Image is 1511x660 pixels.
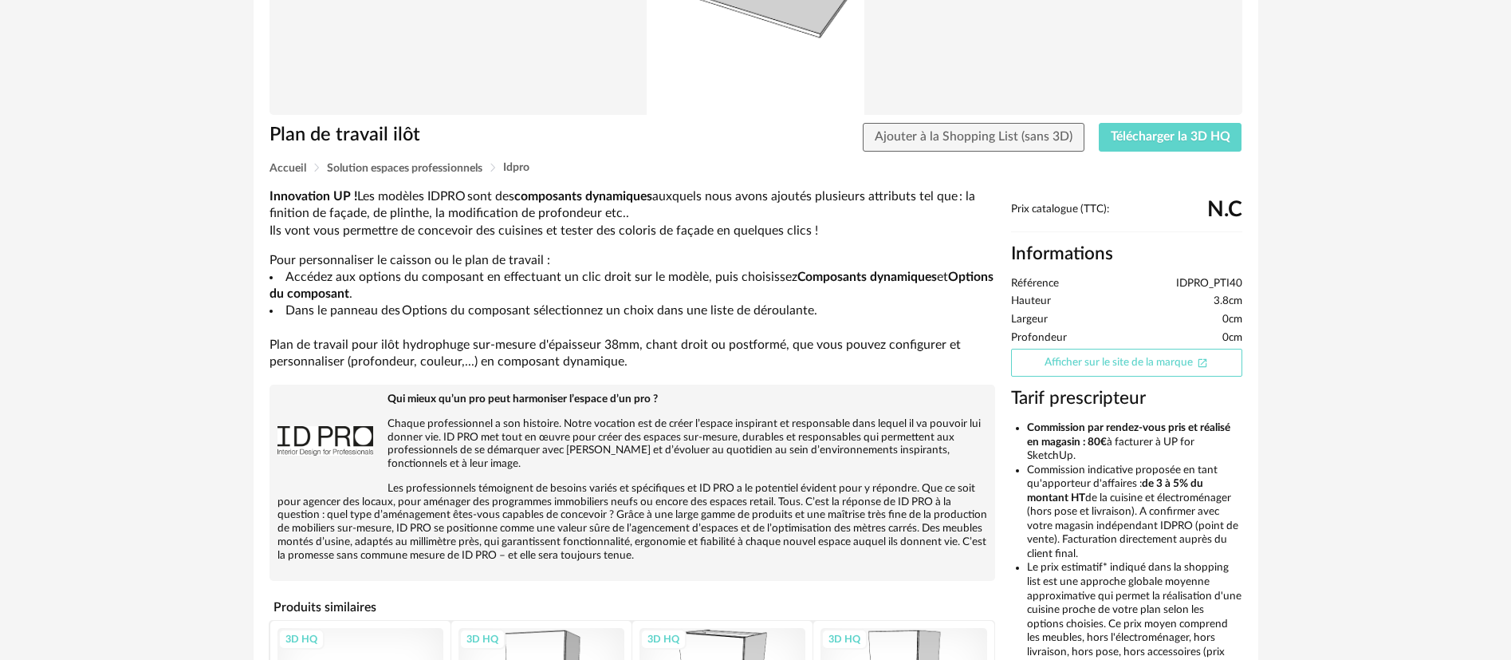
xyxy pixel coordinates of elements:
[821,629,868,650] div: 3D HQ
[270,188,995,370] div: Pour personnaliser le caisson ou le plan de travail : Plan de travail pour ilôt hydrophuge sur-me...
[1027,478,1203,504] b: de 3 à 5% du montant HT
[875,130,1072,143] span: Ajouter à la Shopping List (sans 3D)
[270,188,995,239] p: Les modèles IDPRO sont des auxquels nous avons ajoutés plusieurs attributs tel que : la finition ...
[1207,204,1242,216] span: N.C
[1011,277,1059,291] span: Référence
[278,629,325,650] div: 3D HQ
[388,393,658,405] b: Qui mieux qu’un pro peut harmoniser l’espace d’un pro ?
[459,629,506,650] div: 3D HQ
[1027,464,1242,562] li: Commission indicative proposée en tant qu'apporteur d'affaires : de la cuisine et électroménager ...
[863,123,1084,152] button: Ajouter à la Shopping List (sans 3D)
[1011,294,1051,309] span: Hauteur
[277,393,373,488] img: brand logo
[1197,356,1208,367] span: Open In New icon
[1099,123,1242,152] button: Télécharger la 3D HQ
[1176,277,1242,291] span: IDPRO_PTI40
[1222,313,1242,327] span: 0cm
[1222,331,1242,346] span: 0cm
[270,162,1242,174] div: Breadcrumb
[1214,294,1242,309] span: 3.8cm
[797,271,937,283] b: Composants dynamiques
[270,123,666,148] h1: Plan de travail ilôt
[503,162,529,173] span: Idpro
[270,269,995,303] li: Accédez aux options du composant en effectuant un clic droit sur le modèle, puis choisissez et .
[270,190,357,203] b: Innovation UP !
[514,190,652,203] b: composants dynamiques
[1111,130,1230,143] span: Télécharger la 3D HQ
[270,595,995,619] h4: Produits similaires
[327,163,482,174] span: Solution espaces professionnels
[1027,421,1242,464] li: à facturer à UP for SketchUp.
[277,417,987,472] p: Chaque professionnel a son histoire. Notre vocation est de créer l’espace inspirant et responsabl...
[277,482,987,563] p: Les professionnels témoignent de besoins variés et spécifiques et ID PRO a le potentiel évident p...
[1011,243,1242,266] h2: Informations
[1027,422,1230,448] b: Commission par rendez-vous pris et réalisé en magasin : 80€
[640,629,687,650] div: 3D HQ
[1011,387,1242,410] h3: Tarif prescripteur
[1011,203,1242,232] div: Prix catalogue (TTC):
[1011,313,1048,327] span: Largeur
[1011,349,1242,377] a: Afficher sur le site de la marqueOpen In New icon
[270,302,995,319] li: Dans le panneau des Options du composant sélectionnez un choix dans une liste de déroulante.
[270,163,306,174] span: Accueil
[1011,331,1067,346] span: Profondeur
